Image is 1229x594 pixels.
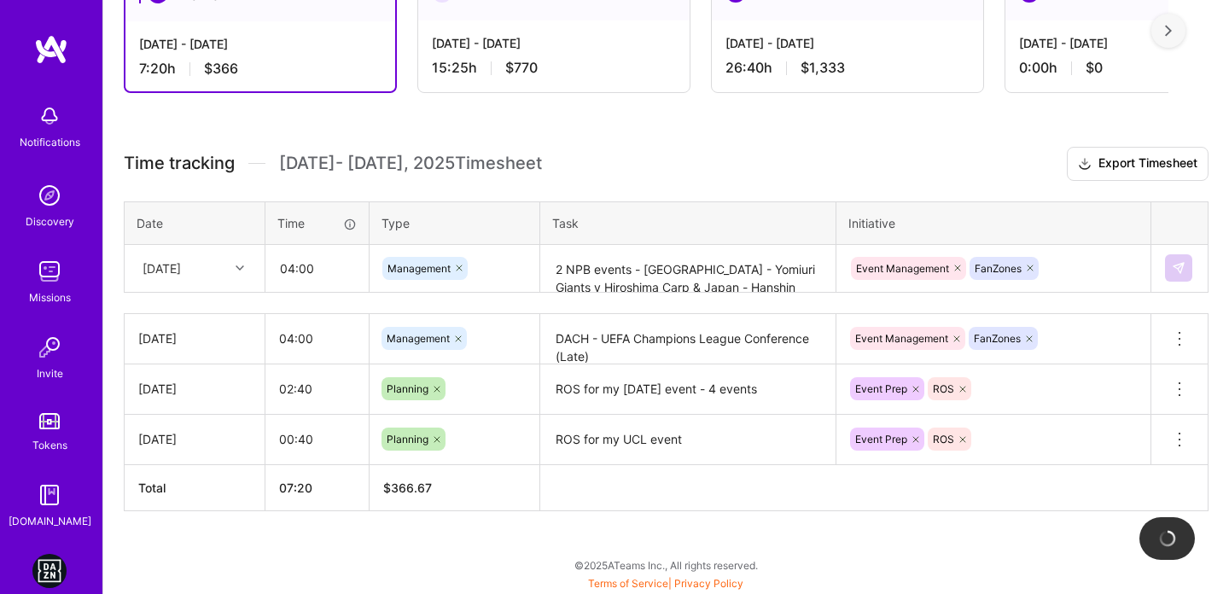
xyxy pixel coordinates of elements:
div: [DATE] [138,430,251,448]
div: Discovery [26,213,74,230]
div: Invite [37,364,63,382]
img: teamwork [32,254,67,288]
div: [DATE] - [DATE] [139,35,382,53]
a: Terms of Service [588,577,668,590]
span: FanZones [974,332,1021,345]
div: null [1165,254,1194,282]
span: Event Management [855,332,948,345]
span: $770 [505,59,538,77]
div: Time [277,214,357,232]
span: $0 [1086,59,1103,77]
div: [DATE] - [DATE] [725,34,970,52]
th: 07:20 [265,464,370,510]
span: $ 366.67 [383,480,432,495]
div: 7:20 h [139,60,382,78]
div: Missions [29,288,71,306]
img: loading [1159,530,1176,547]
div: [DATE] [138,380,251,398]
textarea: 2 NPB events - [GEOGRAPHIC_DATA] - Yomiuri Giants v Hiroshima Carp & Japan - Hanshin Tigers v Yok... [542,247,834,292]
input: HH:MM [265,366,369,411]
input: HH:MM [265,416,369,462]
th: Date [125,201,265,244]
img: right [1165,25,1172,37]
span: Management [387,262,451,275]
input: HH:MM [266,246,368,291]
span: $366 [204,60,238,78]
textarea: ROS for my [DATE] event - 4 events [542,366,834,413]
img: discovery [32,178,67,213]
i: icon Download [1078,155,1092,173]
span: Time tracking [124,153,235,174]
div: Tokens [32,436,67,454]
div: 26:40 h [725,59,970,77]
img: tokens [39,413,60,429]
textarea: DACH - UEFA Champions League Conference (Late) [542,316,834,363]
span: ROS [933,433,954,445]
span: Planning [387,382,428,395]
span: ROS [933,382,954,395]
img: bell [32,99,67,133]
img: guide book [32,478,67,512]
a: Privacy Policy [674,577,743,590]
span: [DATE] - [DATE] , 2025 Timesheet [279,153,542,174]
span: $1,333 [801,59,845,77]
input: HH:MM [265,316,369,361]
div: [DATE] - [DATE] [432,34,676,52]
i: icon Chevron [236,264,244,272]
button: Export Timesheet [1067,147,1209,181]
th: Type [370,201,540,244]
div: [DOMAIN_NAME] [9,512,91,530]
span: Management [387,332,450,345]
div: 15:25 h [432,59,676,77]
div: [DATE] [143,259,181,277]
span: Event Prep [855,433,907,445]
span: | [588,577,743,590]
div: [DATE] [138,329,251,347]
th: Task [540,201,836,244]
span: Event Management [856,262,949,275]
span: FanZones [975,262,1022,275]
div: © 2025 ATeams Inc., All rights reserved. [102,544,1229,586]
th: Total [125,464,265,510]
img: Invite [32,330,67,364]
a: DAZN: Event Moderators for Israel Based Team [28,554,71,588]
span: Planning [387,433,428,445]
div: Notifications [20,133,80,151]
textarea: ROS for my UCL event [542,416,834,463]
img: Submit [1172,261,1185,275]
div: Initiative [848,214,1139,232]
img: DAZN: Event Moderators for Israel Based Team [32,554,67,588]
span: Event Prep [855,382,907,395]
img: logo [34,34,68,65]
